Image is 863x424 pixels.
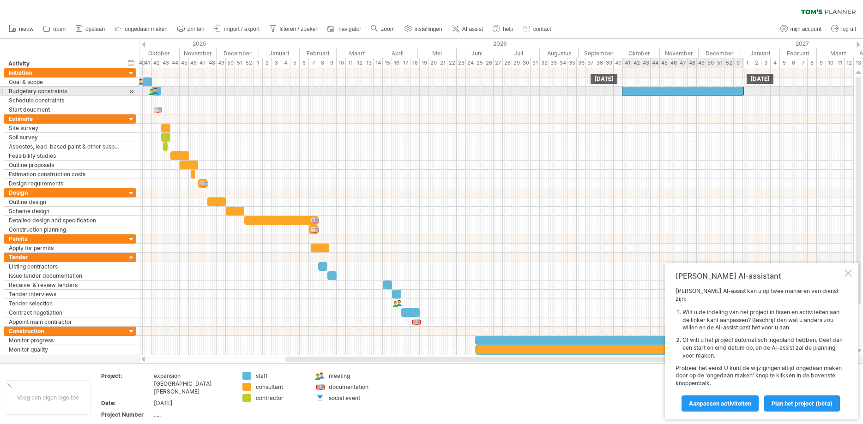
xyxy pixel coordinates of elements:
a: import / export [212,23,263,35]
div: 6 [789,58,798,68]
div: Estimate [9,114,121,123]
div: 28 [503,58,512,68]
div: Budgetary constraints [9,87,121,96]
div: 22 [447,58,457,68]
div: 9 [817,58,826,68]
div: 21 [438,58,447,68]
span: import / export [224,26,260,32]
div: 20 [429,58,438,68]
a: nieuw [6,23,36,35]
span: printen [187,26,205,32]
div: Schedule constraints [9,96,121,105]
div: 49 [217,58,226,68]
div: 31 [531,58,540,68]
span: Aanpassen activiteiten [689,400,751,407]
div: 3 [272,58,281,68]
div: Tender interviews [9,290,121,299]
div: Maart 2026 [337,48,377,58]
div: Monitor quality [9,345,121,354]
div: 7 [798,58,808,68]
div: 50 [706,58,715,68]
div: 1 [743,58,752,68]
div: December 2026 [699,48,741,58]
div: 2026 [259,39,741,48]
div: ​ [622,87,744,96]
div: 30 [521,58,531,68]
span: open [53,26,66,32]
div: Outline proposals [9,161,121,169]
div: ​ [401,308,420,317]
div: 12 [355,58,364,68]
div: 44 [170,58,180,68]
div: Design requirements [9,179,121,188]
div: ​ [226,207,244,215]
div: ​ [163,142,168,151]
a: contact [521,23,554,35]
span: help [503,26,513,32]
div: 18 [410,58,420,68]
div: ​ [475,336,761,345]
div: ​ [191,170,195,179]
div: 15 [383,58,392,68]
div: 14 [374,58,383,68]
div: scroll naar activiteit [127,87,136,96]
div: 1 [253,58,263,68]
div: 35 [567,58,577,68]
div: 17 [401,58,410,68]
div: 2 [752,58,761,68]
div: 45 [180,58,189,68]
div: documentation [329,383,379,391]
a: mijn account [778,23,824,35]
div: 13 [364,58,374,68]
div: Tender selection [9,299,121,308]
div: Construction [9,327,121,335]
div: Oktober 2025 [137,48,180,58]
div: 10 [826,58,835,68]
div: 9 [327,58,337,68]
div: 10 [337,58,346,68]
div: staff [256,372,306,380]
a: help [490,23,516,35]
div: Appoint main contractor [9,317,121,326]
span: zoom [381,26,394,32]
div: 5 [780,58,789,68]
a: instellingen [402,23,445,35]
div: 37 [586,58,595,68]
div: 51 [715,58,724,68]
div: 38 [595,58,604,68]
div: 26 [484,58,494,68]
div: 46 [189,58,198,68]
div: 47 [678,58,688,68]
div: 12 [845,58,854,68]
div: 41 [143,58,152,68]
div: 51 [235,58,244,68]
div: Design [9,188,121,197]
div: ​ [383,281,392,289]
div: Receive & review tenders [9,281,121,289]
div: [DATE] [154,399,231,407]
div: ​ [392,290,401,299]
div: Januari 2026 [259,48,300,58]
a: printen [175,23,207,35]
div: Pemits [9,234,121,243]
div: Start doucment [9,105,121,114]
div: [PERSON_NAME] AI-assistant [676,271,843,281]
div: 0 [734,58,743,68]
div: ​ [475,354,761,363]
div: 39 [604,58,614,68]
div: Activity [8,59,121,68]
div: 48 [688,58,697,68]
div: 42 [632,58,641,68]
span: instellingen [415,26,442,32]
a: Plan het project (bèta) [764,395,840,412]
div: 40 [614,58,623,68]
a: open [41,23,68,35]
div: meeting [329,372,379,380]
a: navigator [326,23,364,35]
div: Asbestos, lead-based paint & other suspect materials [9,142,121,151]
a: Aanpassen activiteiten [682,395,759,412]
div: 8 [318,58,327,68]
a: zoom [368,23,397,35]
div: 48 [207,58,217,68]
div: Mei 2026 [418,48,457,58]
